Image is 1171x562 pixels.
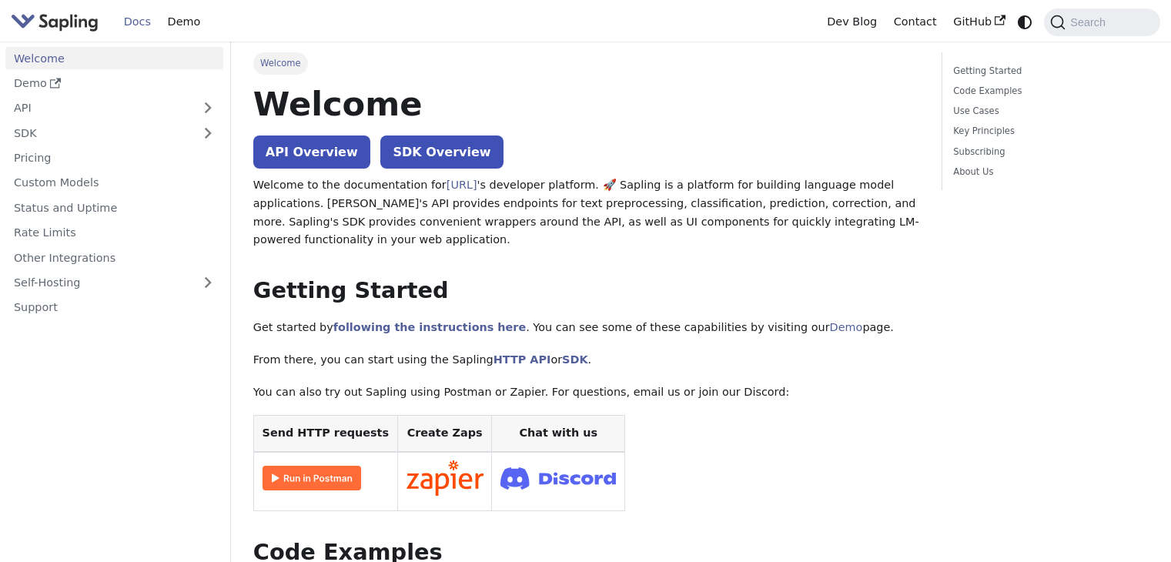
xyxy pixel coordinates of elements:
[492,416,625,452] th: Chat with us
[11,11,99,33] img: Sapling.ai
[253,319,919,337] p: Get started by . You can see some of these capabilities by visiting our page.
[953,104,1143,119] a: Use Cases
[397,416,492,452] th: Create Zaps
[5,272,223,294] a: Self-Hosting
[562,353,587,366] a: SDK
[253,135,370,169] a: API Overview
[159,10,209,34] a: Demo
[380,135,503,169] a: SDK Overview
[192,122,223,144] button: Expand sidebar category 'SDK'
[885,10,945,34] a: Contact
[333,321,526,333] a: following the instructions here
[1014,11,1036,33] button: Switch between dark and light mode (currently system mode)
[5,196,223,219] a: Status and Uptime
[253,52,308,74] span: Welcome
[953,84,1143,99] a: Code Examples
[5,246,223,269] a: Other Integrations
[11,11,104,33] a: Sapling.aiSapling.ai
[500,463,616,494] img: Join Discord
[5,122,192,144] a: SDK
[5,147,223,169] a: Pricing
[830,321,863,333] a: Demo
[818,10,885,34] a: Dev Blog
[1066,16,1115,28] span: Search
[253,277,919,305] h2: Getting Started
[253,351,919,370] p: From there, you can start using the Sapling or .
[953,124,1143,139] a: Key Principles
[192,97,223,119] button: Expand sidebar category 'API'
[253,383,919,402] p: You can also try out Sapling using Postman or Zapier. For questions, email us or join our Discord:
[253,416,397,452] th: Send HTTP requests
[407,460,483,496] img: Connect in Zapier
[253,83,919,125] h1: Welcome
[953,145,1143,159] a: Subscribing
[253,52,919,74] nav: Breadcrumbs
[945,10,1013,34] a: GitHub
[493,353,551,366] a: HTTP API
[253,176,919,249] p: Welcome to the documentation for 's developer platform. 🚀 Sapling is a platform for building lang...
[1044,8,1159,36] button: Search (Command+K)
[447,179,477,191] a: [URL]
[115,10,159,34] a: Docs
[5,296,223,319] a: Support
[263,466,361,490] img: Run in Postman
[5,97,192,119] a: API
[953,64,1143,79] a: Getting Started
[953,165,1143,179] a: About Us
[5,172,223,194] a: Custom Models
[5,222,223,244] a: Rate Limits
[5,72,223,95] a: Demo
[5,47,223,69] a: Welcome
